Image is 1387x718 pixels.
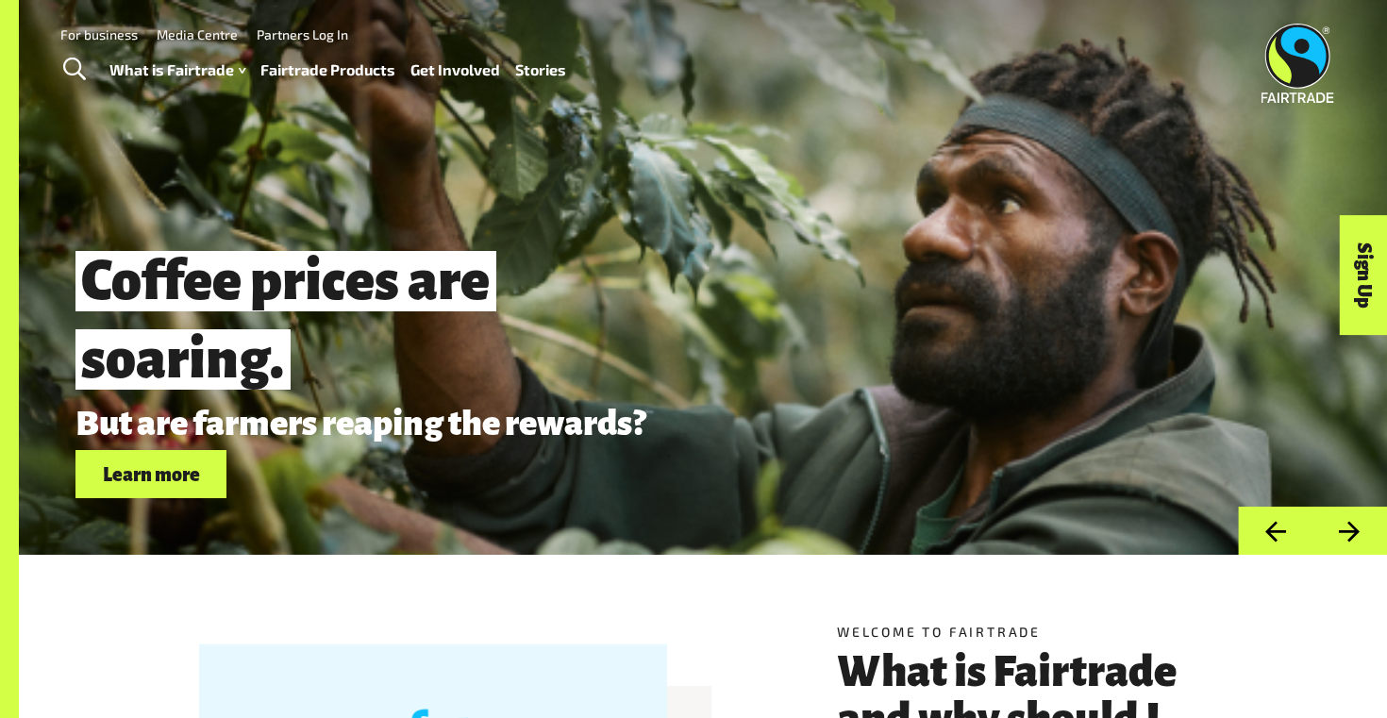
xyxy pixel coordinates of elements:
p: But are farmers reaping the rewards? [75,405,1117,442]
a: For business [60,26,138,42]
img: Fairtrade Australia New Zealand logo [1262,24,1334,103]
h5: Welcome to Fairtrade [837,622,1207,642]
a: Fairtrade Products [260,57,395,84]
button: Next [1312,507,1387,555]
a: Media Centre [157,26,238,42]
span: Coffee prices are soaring. [75,251,496,390]
a: Stories [515,57,566,84]
a: What is Fairtrade [109,57,245,84]
a: Toggle Search [51,46,97,93]
a: Learn more [75,450,226,498]
a: Partners Log In [257,26,348,42]
a: Get Involved [410,57,500,84]
button: Previous [1238,507,1312,555]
